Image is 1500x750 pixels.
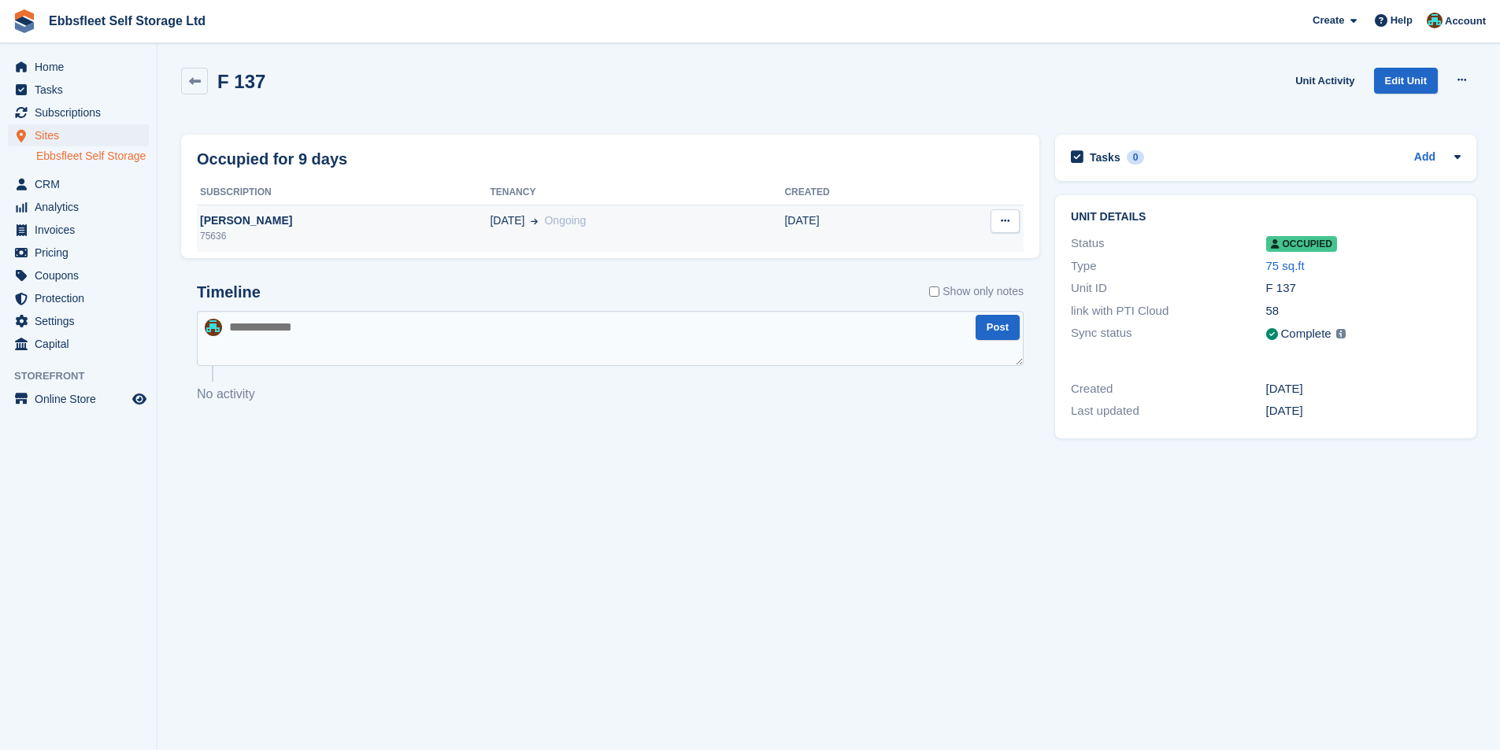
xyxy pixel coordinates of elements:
[1266,302,1461,320] div: 58
[1281,325,1331,343] div: Complete
[1266,259,1305,272] a: 75 sq.ft
[784,205,922,252] td: [DATE]
[1374,68,1438,94] a: Edit Unit
[35,333,129,355] span: Capital
[1071,324,1265,344] div: Sync status
[929,283,1024,300] label: Show only notes
[1127,150,1145,164] div: 0
[1071,257,1265,275] div: Type
[14,368,157,384] span: Storefront
[490,212,524,229] span: [DATE]
[1071,279,1265,297] div: Unit ID
[8,79,149,101] a: menu
[35,56,129,78] span: Home
[8,56,149,78] a: menu
[1445,13,1486,29] span: Account
[1090,150,1120,164] h2: Tasks
[1071,211,1461,224] h2: Unit details
[490,180,784,205] th: Tenancy
[8,333,149,355] a: menu
[197,180,490,205] th: Subscription
[1336,329,1346,338] img: icon-info-grey-7440780725fd019a000dd9b08b2336e03edf1995a4989e88bcd33f0948082b44.svg
[35,79,129,101] span: Tasks
[197,212,490,229] div: [PERSON_NAME]
[35,310,129,332] span: Settings
[35,124,129,146] span: Sites
[35,196,129,218] span: Analytics
[929,283,939,300] input: Show only notes
[205,319,222,336] img: George Spring
[217,71,265,92] h2: F 137
[1289,68,1361,94] a: Unit Activity
[35,242,129,264] span: Pricing
[1071,302,1265,320] div: link with PTI Cloud
[35,388,129,410] span: Online Store
[1313,13,1344,28] span: Create
[8,310,149,332] a: menu
[8,102,149,124] a: menu
[976,315,1020,341] button: Post
[36,149,149,164] a: Ebbsfleet Self Storage
[197,147,347,171] h2: Occupied for 9 days
[8,173,149,195] a: menu
[784,180,922,205] th: Created
[197,283,261,301] h2: Timeline
[8,242,149,264] a: menu
[35,287,129,309] span: Protection
[8,264,149,286] a: menu
[1391,13,1413,28] span: Help
[35,102,129,124] span: Subscriptions
[1266,236,1337,252] span: Occupied
[8,196,149,218] a: menu
[8,287,149,309] a: menu
[13,9,36,33] img: stora-icon-8386f47178a22dfd0bd8f6a31ec36ba5ce8667c1dd55bd0f319d3a0aa187defe.svg
[544,214,586,227] span: Ongoing
[197,385,1024,404] p: No activity
[1266,402,1461,420] div: [DATE]
[1071,402,1265,420] div: Last updated
[8,219,149,241] a: menu
[8,124,149,146] a: menu
[197,229,490,243] div: 75636
[35,173,129,195] span: CRM
[35,219,129,241] span: Invoices
[1427,13,1443,28] img: George Spring
[1266,380,1461,398] div: [DATE]
[8,388,149,410] a: menu
[130,390,149,408] a: Preview store
[1414,149,1435,167] a: Add
[35,264,129,286] span: Coupons
[1266,279,1461,297] div: F 137
[43,8,212,34] a: Ebbsfleet Self Storage Ltd
[1071,380,1265,398] div: Created
[1071,235,1265,253] div: Status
